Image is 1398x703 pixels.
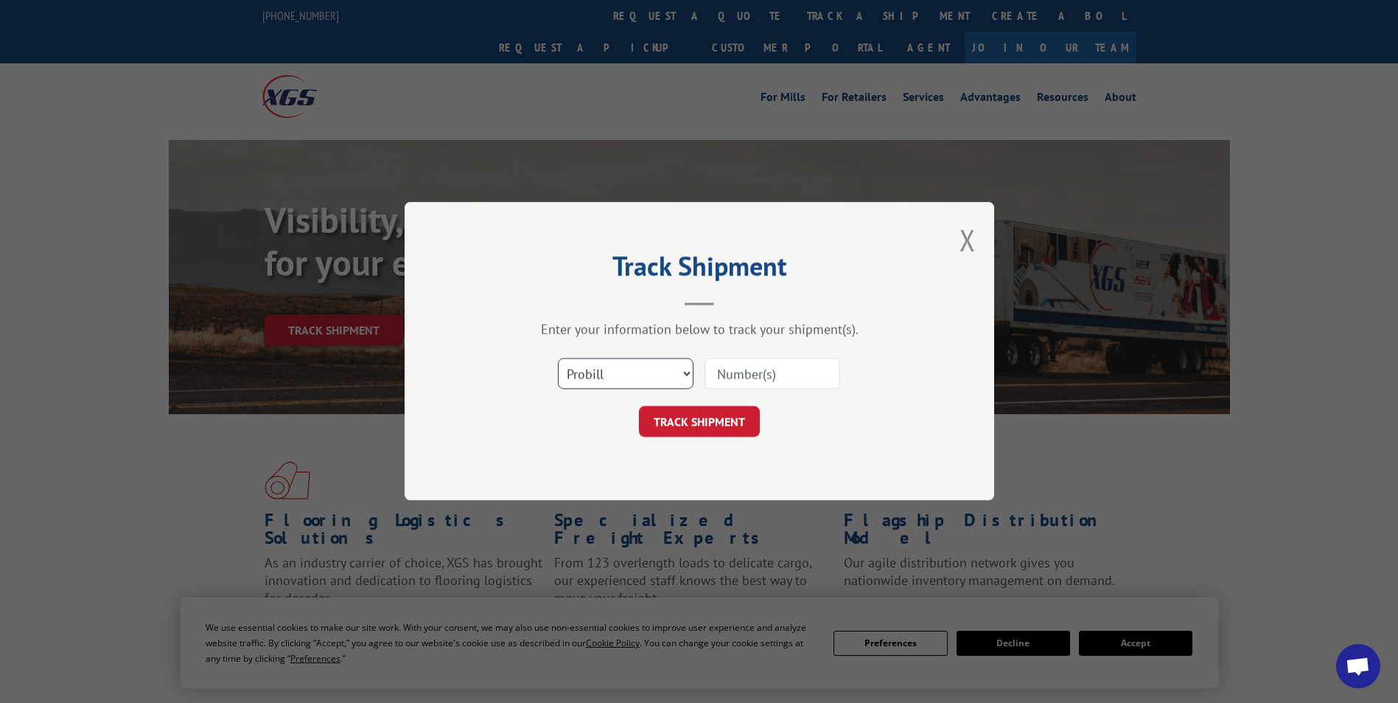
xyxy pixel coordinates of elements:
div: Open chat [1336,644,1380,688]
h2: Track Shipment [478,256,920,284]
div: Enter your information below to track your shipment(s). [478,321,920,338]
button: Close modal [960,220,976,259]
button: TRACK SHIPMENT [639,407,760,438]
input: Number(s) [705,359,840,390]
